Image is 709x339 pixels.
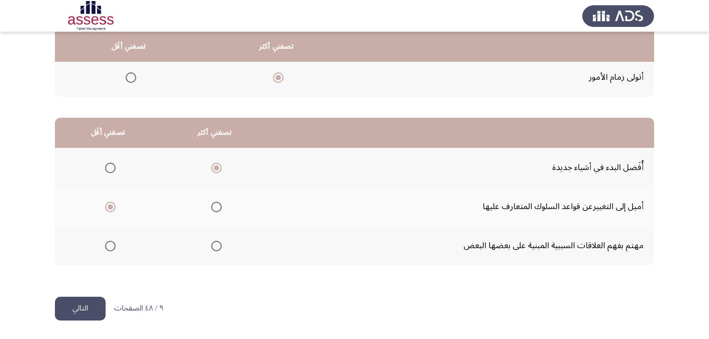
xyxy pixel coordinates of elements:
[101,237,116,255] mat-radio-group: Select an option
[207,158,222,176] mat-radio-group: Select an option
[114,304,163,313] p: ٩ / ٤٨ الصفحات
[582,1,654,31] img: Assess Talent Management logo
[121,68,136,86] mat-radio-group: Select an option
[202,32,350,62] th: تصفني أكثر
[207,237,222,255] mat-radio-group: Select an option
[55,1,127,31] img: Assessment logo of OCM R1 ASSESS
[55,297,106,321] button: load next page
[101,197,116,215] mat-radio-group: Select an option
[268,148,654,187] td: أُفَضل البدء في أشياء جديدة
[268,226,654,265] td: مهتم بفهم العلاقات السببية المبنية على بعضها البعض
[207,197,222,215] mat-radio-group: Select an option
[269,68,283,86] mat-radio-group: Select an option
[101,158,116,176] mat-radio-group: Select an option
[350,58,654,97] td: أتولى زمام الأمور
[55,32,202,62] th: تصفني أقَل
[268,187,654,226] td: أميل إلى التغييرعن قواعد السلوك المتعارف عليها
[55,118,161,148] th: تصفني أقَل
[161,118,268,148] th: تصفني أكثر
